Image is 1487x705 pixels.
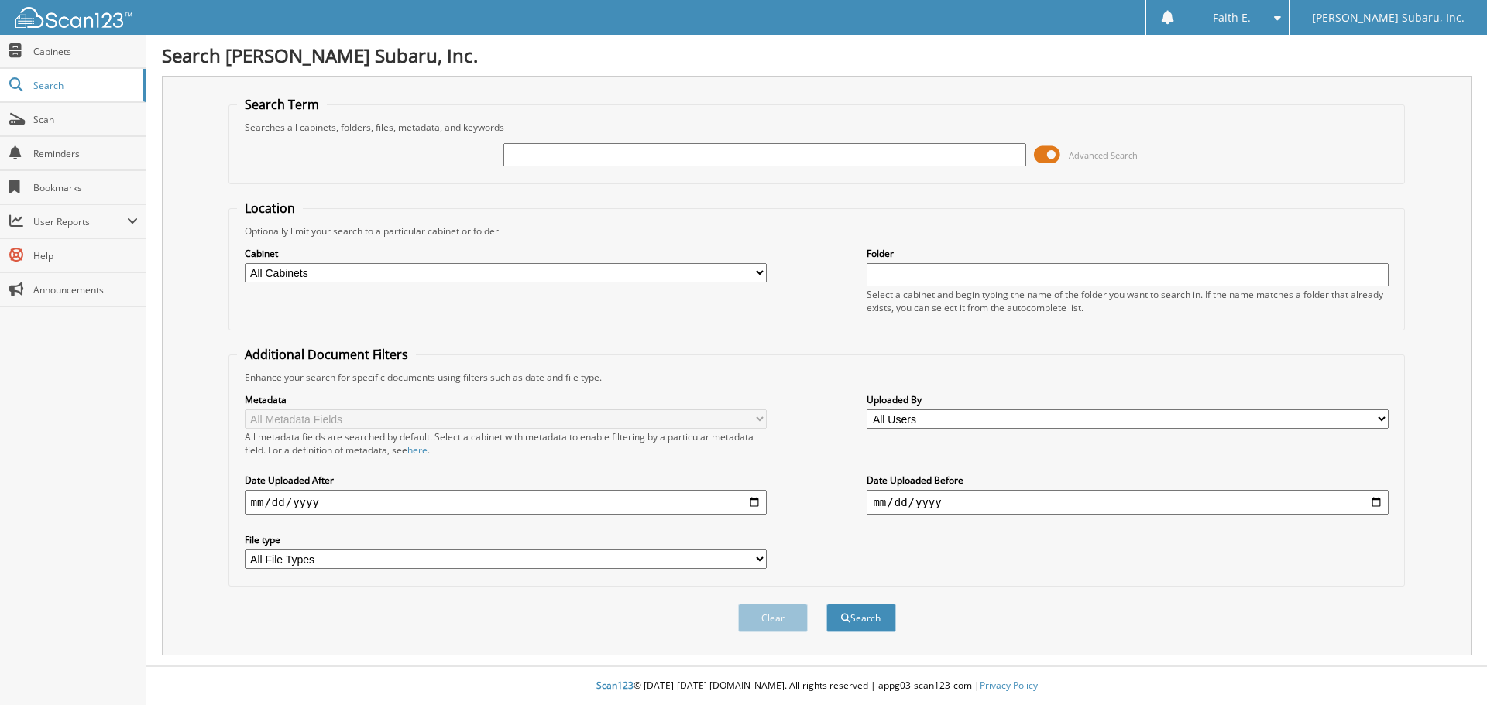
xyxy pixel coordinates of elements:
span: Scan [33,113,138,126]
label: Date Uploaded Before [867,474,1389,487]
label: File type [245,533,767,546]
span: Advanced Search [1069,149,1138,161]
span: Scan123 [596,679,634,692]
legend: Location [237,200,303,217]
button: Clear [738,604,808,632]
label: Cabinet [245,247,767,260]
h1: Search [PERSON_NAME] Subaru, Inc. [162,43,1472,68]
div: Optionally limit your search to a particular cabinet or folder [237,224,1397,238]
label: Folder [867,247,1389,260]
label: Uploaded By [867,393,1389,406]
button: Search [826,604,896,632]
span: Cabinets [33,45,138,58]
span: Faith E. [1213,13,1251,22]
label: Metadata [245,393,767,406]
div: Searches all cabinets, folders, files, metadata, and keywords [237,121,1397,134]
div: © [DATE]-[DATE] [DOMAIN_NAME]. All rights reserved | appg03-scan123-com | [146,667,1487,705]
input: end [867,490,1389,515]
legend: Additional Document Filters [237,346,416,363]
img: scan123-logo-white.svg [15,7,132,28]
span: [PERSON_NAME] Subaru, Inc. [1312,13,1465,22]
input: start [245,490,767,515]
span: Help [33,249,138,262]
span: Reminders [33,147,138,160]
span: User Reports [33,215,127,228]
div: Select a cabinet and begin typing the name of the folder you want to search in. If the name match... [867,288,1389,314]
div: Enhance your search for specific documents using filters such as date and file type. [237,371,1397,384]
div: All metadata fields are searched by default. Select a cabinet with metadata to enable filtering b... [245,430,767,457]
a: Privacy Policy [980,679,1038,692]
label: Date Uploaded After [245,474,767,487]
span: Announcements [33,283,138,296]
legend: Search Term [237,96,327,113]
span: Search [33,79,136,92]
span: Bookmarks [33,181,138,194]
a: here [407,443,428,457]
